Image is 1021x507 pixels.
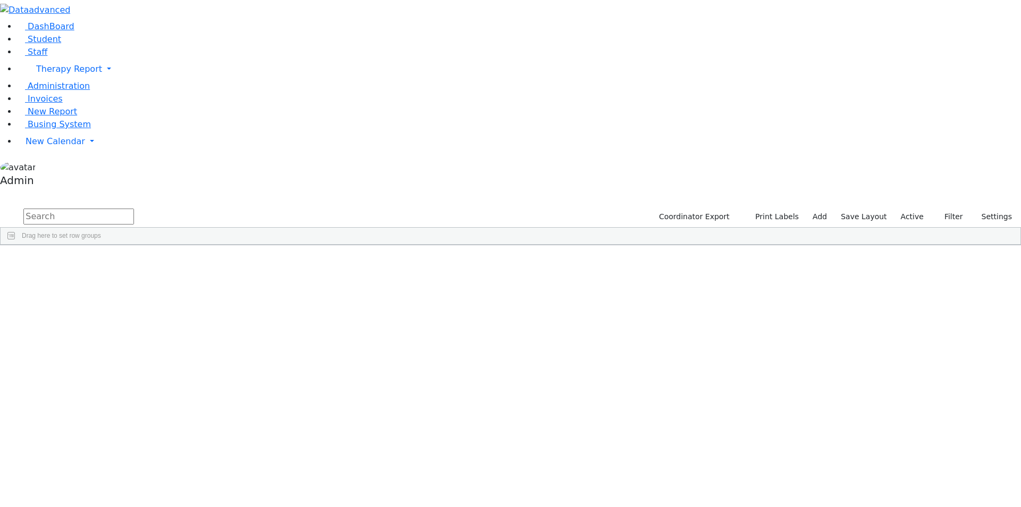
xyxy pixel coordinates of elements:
input: Search [23,209,134,225]
a: Busing System [17,119,91,129]
span: Student [28,34,61,44]
span: Drag here to set row groups [22,232,101,239]
button: Save Layout [836,209,891,225]
label: Active [896,209,928,225]
button: Settings [968,209,1017,225]
span: Therapy Report [36,64,102,74]
a: Administration [17,81,90,91]
span: Staff [28,47,47,57]
a: Staff [17,47,47,57]
a: Add [808,209,832,225]
a: Invoices [17,94,63,104]
a: New Report [17,106,77,117]
a: Student [17,34,61,44]
span: Invoices [28,94,63,104]
span: Busing System [28,119,91,129]
button: Filter [931,209,968,225]
button: Print Labels [743,209,804,225]
a: Therapy Report [17,59,1021,80]
button: Coordinator Export [652,209,734,225]
span: DashBoard [28,21,74,31]
a: DashBoard [17,21,74,31]
a: New Calendar [17,131,1021,152]
span: Administration [28,81,90,91]
span: New Calendar [26,136,85,146]
span: New Report [28,106,77,117]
